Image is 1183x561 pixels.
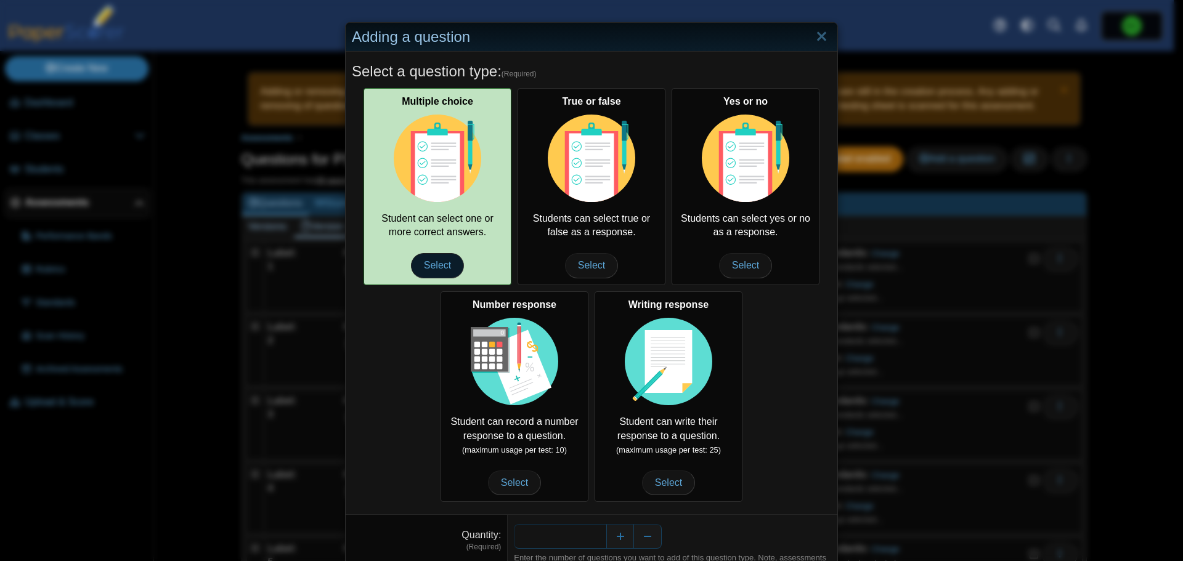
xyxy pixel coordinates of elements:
[723,96,768,107] b: Yes or no
[616,445,721,454] small: (maximum usage per test: 25)
[812,26,831,47] a: Close
[548,115,635,202] img: item-type-multiple-choice.svg
[461,530,501,540] label: Quantity
[411,253,464,278] span: Select
[473,299,556,310] b: Number response
[441,291,588,502] div: Student can record a number response to a question.
[502,69,537,79] span: (Required)
[606,524,634,549] button: Increase
[672,88,819,285] div: Students can select yes or no as a response.
[471,318,558,405] img: item-type-number-response.svg
[518,88,665,285] div: Students can select true or false as a response.
[702,115,789,202] img: item-type-multiple-choice.svg
[595,291,742,502] div: Student can write their response to a question.
[565,253,618,278] span: Select
[352,61,831,82] h5: Select a question type:
[394,115,481,202] img: item-type-multiple-choice.svg
[364,88,511,285] div: Student can select one or more correct answers.
[352,542,501,552] dfn: (Required)
[462,445,567,454] small: (maximum usage per test: 10)
[625,318,712,405] img: item-type-writing-response.svg
[628,299,709,310] b: Writing response
[402,96,473,107] b: Multiple choice
[346,23,837,52] div: Adding a question
[642,470,695,495] span: Select
[488,470,541,495] span: Select
[719,253,772,278] span: Select
[634,524,662,549] button: Decrease
[562,96,620,107] b: True or false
